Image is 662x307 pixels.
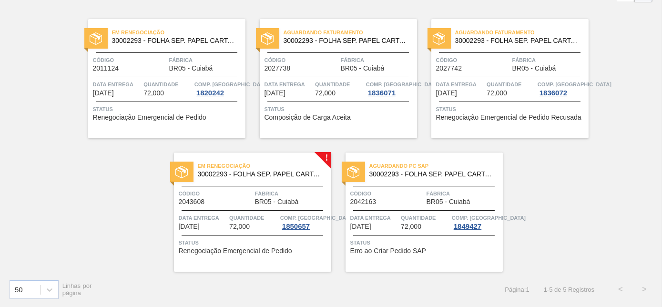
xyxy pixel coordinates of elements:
span: Data entrega [265,80,313,89]
span: Quantidade [401,213,449,223]
span: Código [436,55,510,65]
span: Data entrega [179,213,227,223]
span: 30002293 - FOLHA SEP. PAPEL CARTAO 1200x1000M 350g [455,37,581,44]
div: 1836072 [538,89,569,97]
a: statusAguardando PC SAP30002293 - FOLHA SEP. PAPEL CARTAO 1200x1000M 350gCódigo2042163FábricaBR05... [331,153,503,272]
span: Fábrica [341,55,415,65]
span: Quantidade [229,213,278,223]
span: 2027738 [265,65,291,72]
img: status [175,166,188,178]
span: Data entrega [436,80,485,89]
span: Erro ao Criar Pedido SAP [350,247,427,255]
span: 2011124 [93,65,119,72]
span: 11/11/2025 [179,223,200,230]
a: Comp. [GEOGRAPHIC_DATA]1836071 [366,80,415,97]
span: Composição de Carga Aceita [265,114,351,121]
div: 1836071 [366,89,397,97]
span: Linhas por página [62,282,92,297]
span: Quantidade [487,80,535,89]
span: Fábrica [427,189,500,198]
span: 30002293 - FOLHA SEP. PAPEL CARTAO 1200x1000M 350g [369,171,495,178]
span: Comp. Carga [366,80,440,89]
span: 30002293 - FOLHA SEP. PAPEL CARTAO 1200x1000M 350g [198,171,324,178]
span: Em renegociação [112,28,245,37]
span: Fábrica [169,55,243,65]
a: Comp. [GEOGRAPHIC_DATA]1836072 [538,80,586,97]
span: 72,000 [315,90,336,97]
a: Comp. [GEOGRAPHIC_DATA]1849427 [452,213,500,230]
span: 72,000 [143,90,164,97]
span: BR05 - Cuiabá [169,65,213,72]
span: Status [179,238,329,247]
div: 1849427 [452,223,483,230]
img: status [90,32,102,45]
img: status [433,32,445,45]
span: Fábrica [255,189,329,198]
button: > [632,277,656,301]
a: statusEm renegociação30002293 - FOLHA SEP. PAPEL CARTAO 1200x1000M 350gCódigo2011124FábricaBR05 -... [74,19,245,138]
a: !statusEm renegociação30002293 - FOLHA SEP. PAPEL CARTAO 1200x1000M 350gCódigo2043608FábricaBR05 ... [160,153,331,272]
span: 17/10/2025 [265,90,285,97]
span: 30002293 - FOLHA SEP. PAPEL CARTAO 1200x1000M 350g [284,37,409,44]
span: Renegociação Emergencial de Pedido Recusada [436,114,581,121]
span: Data entrega [350,213,399,223]
span: Data entrega [93,80,142,89]
span: BR05 - Cuiabá [427,198,470,205]
span: Comp. Carga [538,80,611,89]
img: status [347,166,359,178]
span: 30002293 - FOLHA SEP. PAPEL CARTAO 1200x1000M 350g [112,37,238,44]
span: BR05 - Cuiabá [255,198,299,205]
span: 1 - 5 de 5 Registros [544,286,594,293]
span: Fábrica [512,55,586,65]
a: statusAguardando Faturamento30002293 - FOLHA SEP. PAPEL CARTAO 1200x1000M 350gCódigo2027738Fábric... [245,19,417,138]
span: BR05 - Cuiabá [341,65,385,72]
span: 2043608 [179,198,205,205]
div: 1850657 [280,223,312,230]
span: Status [265,104,415,114]
span: Status [436,104,586,114]
span: Status [350,238,500,247]
a: statusAguardando Faturamento30002293 - FOLHA SEP. PAPEL CARTAO 1200x1000M 350gCódigo2027742Fábric... [417,19,589,138]
span: 72,000 [487,90,507,97]
span: 27/10/2025 [436,90,457,97]
span: Renegociação Emergencial de Pedido [93,114,206,121]
span: Comp. Carga [194,80,268,89]
span: 2027742 [436,65,462,72]
img: status [261,32,274,45]
span: 72,000 [229,223,250,230]
div: 50 [15,286,23,294]
span: 72,000 [401,223,421,230]
span: Código [350,189,424,198]
a: Comp. [GEOGRAPHIC_DATA]1850657 [280,213,329,230]
span: Comp. Carga [280,213,354,223]
div: 1820242 [194,89,226,97]
span: 2042163 [350,198,377,205]
span: Código [265,55,338,65]
span: Renegociação Emergencial de Pedido [179,247,292,255]
button: < [609,277,632,301]
a: Comp. [GEOGRAPHIC_DATA]1820242 [194,80,243,97]
span: Status [93,104,243,114]
span: Quantidade [143,80,192,89]
span: Em renegociação [198,161,331,171]
span: 01/10/2025 [93,90,114,97]
span: Código [93,55,167,65]
span: Aguardando Faturamento [455,28,589,37]
span: Código [179,189,253,198]
span: BR05 - Cuiabá [512,65,556,72]
span: Aguardando PC SAP [369,161,503,171]
span: Quantidade [315,80,364,89]
span: Aguardando Faturamento [284,28,417,37]
span: Comp. Carga [452,213,526,223]
span: Página : 1 [505,286,529,293]
span: 11/11/2025 [350,223,371,230]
